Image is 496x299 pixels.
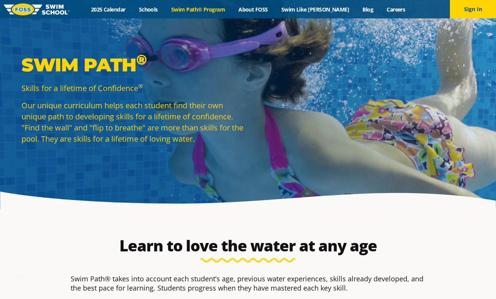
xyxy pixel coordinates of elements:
[136,51,147,68] sup: ®
[15,274,24,286] div: TOP
[132,6,164,13] a: Schools
[71,274,425,292] p: Swim Path® takes into account each student’s age, previous water experiences, skills already deve...
[67,236,429,255] h2: Learn to love the water at any age
[4,3,69,15] img: FOSS Swim School Logo
[138,82,143,90] sup: ®
[232,6,275,13] a: About FOSS
[21,83,244,94] p: Skills for a lifetime of Confidence
[380,6,412,13] a: Careers
[274,6,356,13] a: Swim Like [PERSON_NAME]
[164,6,231,13] a: Swim Path® Program
[84,6,132,13] a: 2025 Calendar
[356,6,380,13] a: Blog
[21,53,244,76] p: Swim Path
[21,100,244,144] p: Our unique curriculum helps each student find their own unique path to developing skills for a li...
